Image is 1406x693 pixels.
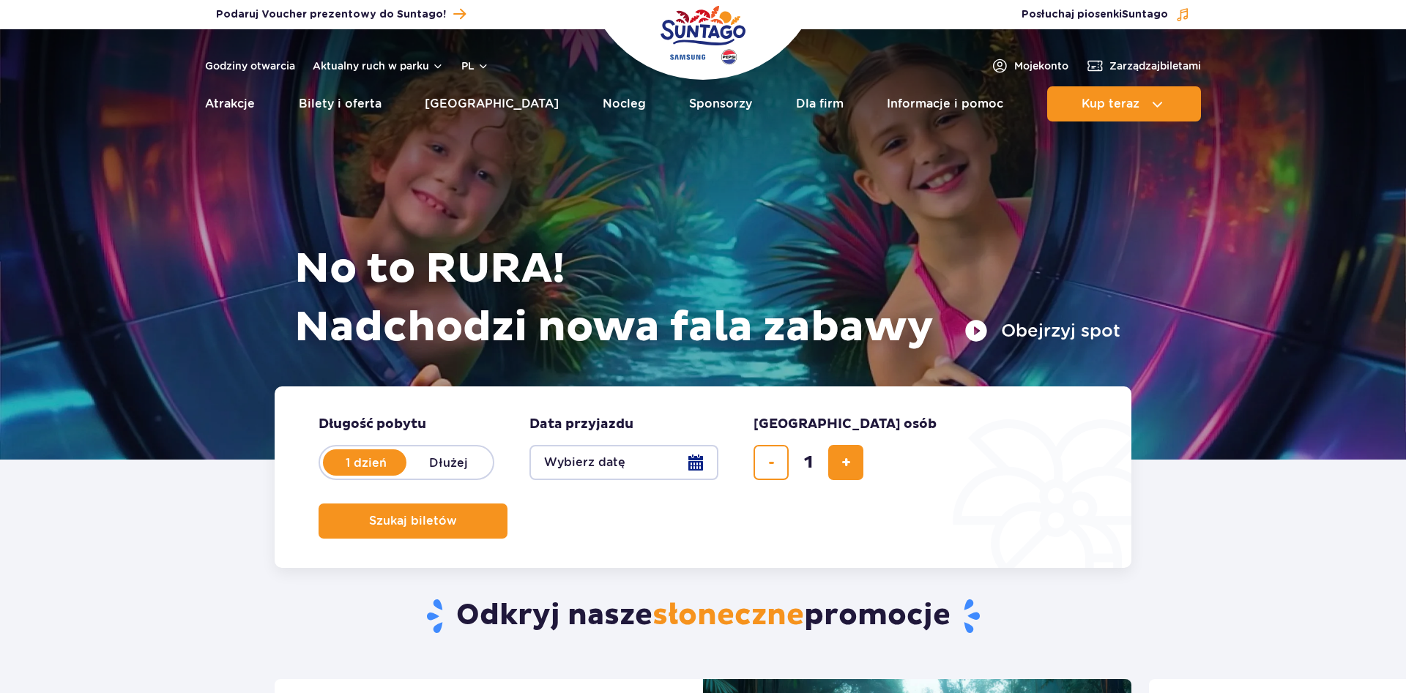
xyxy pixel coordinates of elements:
a: Atrakcje [205,86,255,121]
span: Moje konto [1014,59,1068,73]
a: Dla firm [796,86,844,121]
h2: Odkryj nasze promocje [275,597,1132,635]
span: Data przyjazdu [529,416,633,433]
span: Posłuchaj piosenki [1022,7,1168,22]
span: słoneczne [652,597,804,634]
a: Godziny otwarcia [205,59,295,73]
button: pl [461,59,489,73]
button: dodaj bilet [828,445,863,480]
span: [GEOGRAPHIC_DATA] osób [754,416,937,433]
span: Podaruj Voucher prezentowy do Suntago! [216,7,446,22]
button: Kup teraz [1047,86,1201,121]
button: Wybierz datę [529,445,718,480]
a: [GEOGRAPHIC_DATA] [425,86,559,121]
span: Kup teraz [1082,97,1139,110]
a: Podaruj Voucher prezentowy do Suntago! [216,4,466,24]
form: Planowanie wizyty w Park of Poland [275,386,1131,568]
a: Mojekonto [991,57,1068,75]
a: Informacje i pomoc [887,86,1003,121]
button: Obejrzyj spot [964,319,1120,342]
a: Sponsorzy [689,86,752,121]
button: Posłuchaj piosenkiSuntago [1022,7,1190,22]
span: Suntago [1122,10,1168,20]
span: Szukaj biletów [369,514,457,528]
a: Nocleg [603,86,646,121]
label: Dłużej [406,447,490,478]
input: liczba biletów [791,445,826,480]
button: usuń bilet [754,445,789,480]
button: Szukaj biletów [319,503,507,539]
button: Aktualny ruch w parku [313,60,444,72]
label: 1 dzień [324,447,408,478]
span: Zarządzaj biletami [1109,59,1201,73]
h1: No to RURA! Nadchodzi nowa fala zabawy [294,240,1120,357]
span: Długość pobytu [319,416,426,433]
a: Zarządzajbiletami [1086,57,1201,75]
a: Bilety i oferta [299,86,382,121]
